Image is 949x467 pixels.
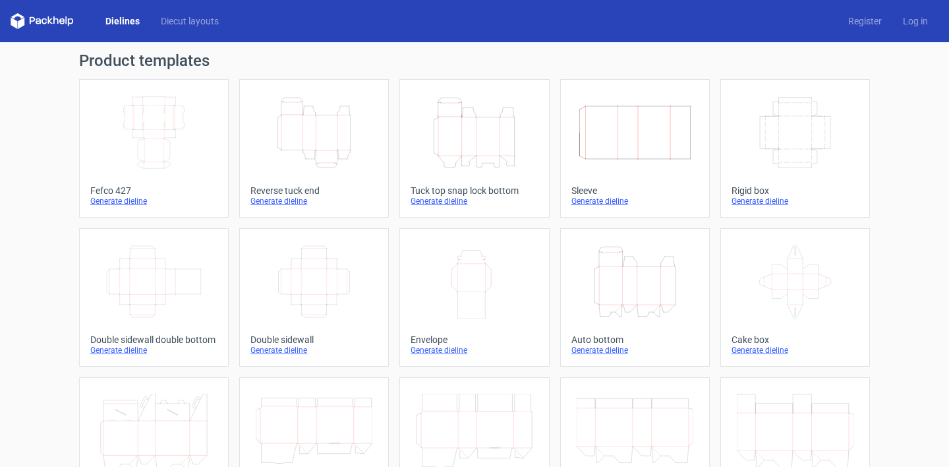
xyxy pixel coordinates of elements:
div: Rigid box [732,185,859,196]
div: Generate dieline [90,196,217,206]
a: Tuck top snap lock bottomGenerate dieline [399,79,549,218]
a: EnvelopeGenerate dieline [399,228,549,367]
div: Generate dieline [571,345,699,356]
a: Rigid boxGenerate dieline [720,79,870,218]
div: Generate dieline [411,196,538,206]
div: Double sidewall double bottom [90,334,217,345]
a: Register [838,15,892,28]
a: Auto bottomGenerate dieline [560,228,710,367]
div: Generate dieline [250,345,378,356]
div: Generate dieline [732,345,859,356]
div: Generate dieline [90,345,217,356]
a: Double sidewall double bottomGenerate dieline [79,228,229,367]
a: Log in [892,15,938,28]
div: Generate dieline [571,196,699,206]
h1: Product templates [79,53,870,69]
div: Reverse tuck end [250,185,378,196]
a: Cake boxGenerate dieline [720,228,870,367]
div: Generate dieline [411,345,538,356]
a: Diecut layouts [150,15,229,28]
div: Tuck top snap lock bottom [411,185,538,196]
div: Fefco 427 [90,185,217,196]
div: Cake box [732,334,859,345]
div: Generate dieline [250,196,378,206]
a: Reverse tuck endGenerate dieline [239,79,389,218]
div: Envelope [411,334,538,345]
a: Dielines [95,15,150,28]
a: Double sidewallGenerate dieline [239,228,389,367]
a: SleeveGenerate dieline [560,79,710,218]
div: Auto bottom [571,334,699,345]
div: Double sidewall [250,334,378,345]
div: Sleeve [571,185,699,196]
a: Fefco 427Generate dieline [79,79,229,218]
div: Generate dieline [732,196,859,206]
